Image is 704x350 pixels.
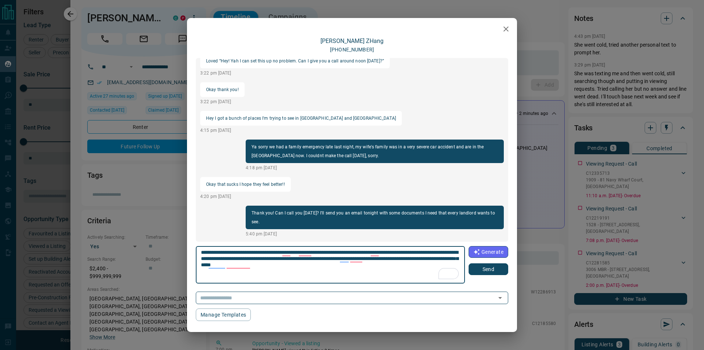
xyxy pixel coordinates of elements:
[200,70,390,76] p: 3:22 pm [DATE]
[320,37,384,44] a: [PERSON_NAME] ZHang
[206,57,384,65] p: Loved “Hey! Yah I can set this up no problem. Can I give you a call around noon [DATE]?”
[469,246,508,258] button: Generate
[495,293,505,303] button: Open
[330,46,374,54] p: [PHONE_NUMBER]
[252,142,498,160] p: Ya sorry we had a family emergency late last night, my wife's family was in a very severe car acc...
[206,180,285,189] p: Okay that sucks I hope they feel better!!
[206,114,396,123] p: Hey I got a bunch of places I'm trying to see in [GEOGRAPHIC_DATA] and [GEOGRAPHIC_DATA]
[201,249,460,281] textarea: To enrich screen reader interactions, please activate Accessibility in Grammarly extension settings
[469,263,508,275] button: Send
[200,193,291,200] p: 4:20 pm [DATE]
[246,165,504,171] p: 4:18 pm [DATE]
[252,209,498,226] p: Thank you! Can I call you [DATE]? I'll send you an email tonight with some documents I need that ...
[200,98,245,105] p: 3:22 pm [DATE]
[206,85,239,94] p: Okay thank you!
[246,231,504,237] p: 5:40 pm [DATE]
[196,308,251,321] button: Manage Templates
[200,127,402,134] p: 4:15 pm [DATE]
